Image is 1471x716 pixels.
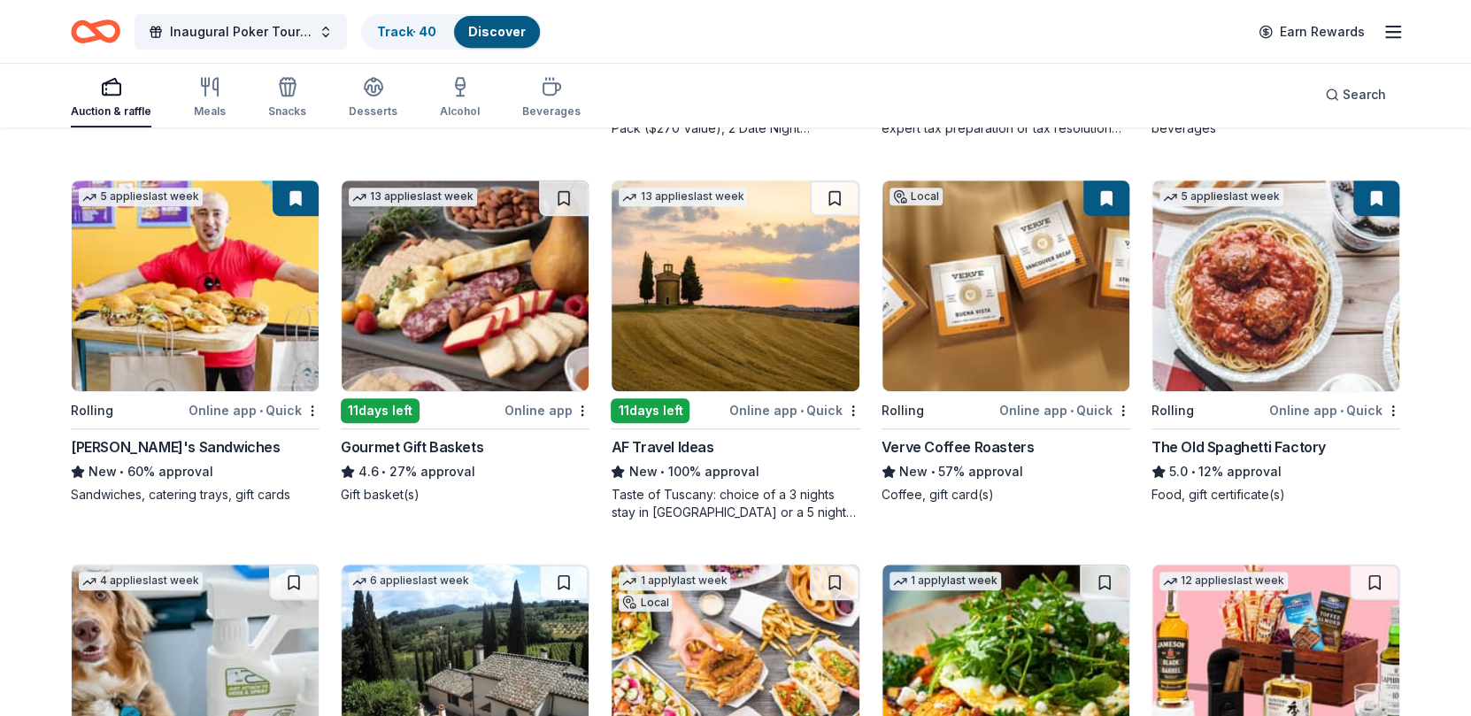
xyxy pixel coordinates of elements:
[72,181,319,391] img: Image for Ike's Sandwiches
[1159,572,1288,590] div: 12 applies last week
[1340,404,1344,418] span: •
[1311,77,1400,112] button: Search
[1343,84,1386,105] span: Search
[611,461,859,482] div: 100% approval
[71,436,281,458] div: [PERSON_NAME]'s Sandwiches
[522,69,581,127] button: Beverages
[882,180,1130,504] a: Image for Verve Coffee RoastersLocalRollingOnline app•QuickVerve Coffee RoastersNew•57% approvalC...
[619,572,730,590] div: 1 apply last week
[1248,16,1375,48] a: Earn Rewards
[611,486,859,521] div: Taste of Tuscany: choice of a 3 nights stay in [GEOGRAPHIC_DATA] or a 5 night stay in [GEOGRAPHIC...
[882,400,924,421] div: Rolling
[1151,180,1400,504] a: Image for The Old Spaghetti Factory5 applieslast weekRollingOnline app•QuickThe Old Spaghetti Fac...
[1269,399,1400,421] div: Online app Quick
[89,461,117,482] span: New
[1159,188,1283,206] div: 5 applies last week
[660,465,665,479] span: •
[468,24,526,39] a: Discover
[194,104,226,119] div: Meals
[71,486,320,504] div: Sandwiches, catering trays, gift cards
[194,69,226,127] button: Meals
[800,404,804,418] span: •
[377,24,436,39] a: Track· 40
[1070,404,1074,418] span: •
[189,399,320,421] div: Online app Quick
[382,465,387,479] span: •
[628,461,657,482] span: New
[882,461,1130,482] div: 57% approval
[259,404,263,418] span: •
[882,486,1130,504] div: Coffee, gift card(s)
[170,21,312,42] span: Inaugural Poker Tournament and Silent Auction
[135,14,347,50] button: Inaugural Poker Tournament and Silent Auction
[619,594,672,612] div: Local
[361,14,542,50] button: Track· 40Discover
[611,436,713,458] div: AF Travel Ideas
[1151,436,1326,458] div: The Old Spaghetti Factory
[1190,465,1195,479] span: •
[611,180,859,521] a: Image for AF Travel Ideas13 applieslast week11days leftOnline app•QuickAF Travel IdeasNew•100% ap...
[71,69,151,127] button: Auction & raffle
[729,399,860,421] div: Online app Quick
[522,104,581,119] div: Beverages
[1151,461,1400,482] div: 12% approval
[79,572,203,590] div: 4 applies last week
[341,486,589,504] div: Gift basket(s)
[1152,181,1399,391] img: Image for The Old Spaghetti Factory
[612,181,859,391] img: Image for AF Travel Ideas
[440,69,480,127] button: Alcohol
[358,461,379,482] span: 4.6
[268,104,306,119] div: Snacks
[71,11,120,52] a: Home
[504,399,589,421] div: Online app
[349,104,397,119] div: Desserts
[1151,486,1400,504] div: Food, gift certificate(s)
[71,400,113,421] div: Rolling
[349,572,473,590] div: 6 applies last week
[899,461,928,482] span: New
[341,180,589,504] a: Image for Gourmet Gift Baskets13 applieslast week11days leftOnline appGourmet Gift Baskets4.6•27%...
[882,436,1035,458] div: Verve Coffee Roasters
[341,398,420,423] div: 11 days left
[890,188,943,205] div: Local
[882,181,1129,391] img: Image for Verve Coffee Roasters
[71,104,151,119] div: Auction & raffle
[440,104,480,119] div: Alcohol
[268,69,306,127] button: Snacks
[341,436,483,458] div: Gourmet Gift Baskets
[71,180,320,504] a: Image for Ike's Sandwiches5 applieslast weekRollingOnline app•Quick[PERSON_NAME]'s SandwichesNew•...
[890,572,1001,590] div: 1 apply last week
[341,461,589,482] div: 27% approval
[930,465,935,479] span: •
[342,181,589,391] img: Image for Gourmet Gift Baskets
[71,461,320,482] div: 60% approval
[349,69,397,127] button: Desserts
[79,188,203,206] div: 5 applies last week
[119,465,124,479] span: •
[1169,461,1188,482] span: 5.0
[999,399,1130,421] div: Online app Quick
[611,398,689,423] div: 11 days left
[619,188,747,206] div: 13 applies last week
[1151,400,1194,421] div: Rolling
[349,188,477,206] div: 13 applies last week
